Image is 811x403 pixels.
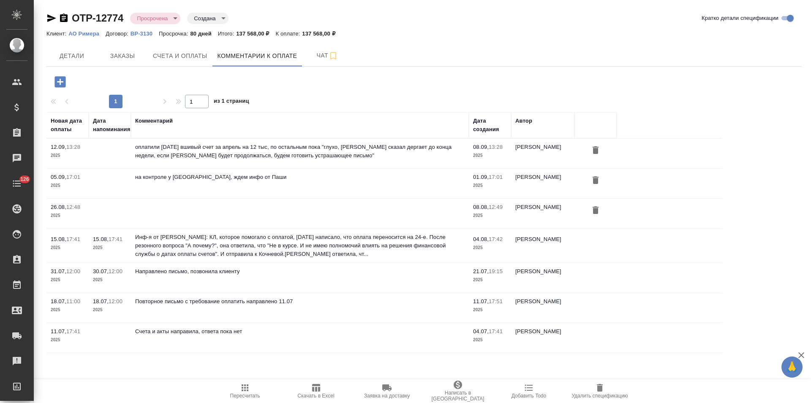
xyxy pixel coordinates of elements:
p: Инф-я от [PERSON_NAME]: КЛ, которое помогало с оплатой, [DATE] написало, что оплата переносится н... [135,233,465,258]
p: 12:00 [109,268,122,274]
p: 17:41 [66,236,80,242]
button: Удалить [588,203,603,219]
p: 15.08, [51,236,66,242]
span: Комментарии к оплате [218,51,297,61]
div: Просрочена [187,13,228,24]
button: 🙏 [781,356,803,378]
p: 04.08, [473,236,489,242]
div: Просрочена [130,13,180,24]
p: 12:48 [66,204,80,210]
span: Кратко детали спецификации [702,14,778,22]
p: 2025 [51,306,84,314]
p: 30.07, [93,268,109,274]
p: 2025 [51,276,84,284]
p: 12:00 [66,268,80,274]
p: 12:49 [489,204,503,210]
p: 2025 [51,336,84,344]
span: 🙏 [785,358,799,376]
td: [PERSON_NAME] [511,263,574,293]
span: Счета и оплаты [153,51,207,61]
p: 2025 [473,336,507,344]
span: из 1 страниц [214,96,249,108]
button: Создана [191,15,218,22]
a: АО Римера [68,30,106,37]
p: 2025 [473,211,507,220]
td: [PERSON_NAME] [511,139,574,168]
p: оплатили [DATE] вшивый счет за апрель на 12 тыс, по остальным пока "глухо, [PERSON_NAME] сказал д... [135,143,465,160]
p: Просрочка: [159,30,190,37]
p: 2025 [51,181,84,190]
p: 2025 [473,151,507,160]
p: 11.07, [473,298,489,304]
p: 13:28 [66,144,80,150]
p: 137 568,00 ₽ [302,30,341,37]
p: 12:00 [109,298,122,304]
p: 17:41 [66,328,80,334]
span: Детали [52,51,92,61]
p: 26.08, [51,204,66,210]
p: 2025 [51,151,84,160]
button: Просрочена [134,15,170,22]
button: Скопировать ссылку [59,13,69,23]
p: 80 дней [190,30,218,37]
p: 18.07, [93,298,109,304]
p: 137 568,00 ₽ [236,30,275,37]
p: 2025 [93,306,127,314]
p: 2025 [93,276,127,284]
p: 17:41 [109,236,122,242]
p: 11:00 [66,298,80,304]
div: Новая дата оплаты [51,117,84,134]
button: Скопировать ссылку для ЯМессенджера [46,13,57,23]
p: Повторное письмо с требование оплатить направлено 11.07 [135,297,465,306]
div: Дата напоминания [93,117,130,134]
p: 17:41 [489,328,503,334]
p: Счета и акты направила, ответа пока нет [135,327,465,336]
p: 31.07, [51,268,66,274]
div: Автор [515,117,532,125]
div: Комментарий [135,117,173,125]
td: [PERSON_NAME] [511,231,574,260]
p: 08.08, [473,204,489,210]
p: 2025 [473,306,507,314]
a: ВР-3130 [131,30,159,37]
div: Дата создания [473,117,507,134]
p: 05.09, [51,174,66,180]
p: 13:28 [489,144,503,150]
p: 21.07, [473,268,489,274]
p: 17:01 [66,174,80,180]
p: 2025 [473,276,507,284]
td: [PERSON_NAME] [511,169,574,198]
p: 17:51 [489,298,503,304]
td: [PERSON_NAME] [511,323,574,353]
p: 17:01 [489,174,503,180]
a: OTP-12774 [72,12,123,24]
p: 2025 [93,244,127,252]
span: Чат [307,50,348,61]
p: 01.09, [473,174,489,180]
button: Удалить [588,143,603,159]
p: 2025 [473,181,507,190]
p: Направлено письмо, позвонила клиенту [135,267,465,276]
span: 126 [15,175,34,184]
td: [PERSON_NAME] [511,199,574,228]
p: 15.08, [93,236,109,242]
p: на контроле у [GEOGRAPHIC_DATA], ждем инфо от Паши [135,173,465,181]
p: Клиент: [46,30,68,37]
p: 2025 [473,244,507,252]
button: Удалить [588,173,603,189]
span: Заказы [102,51,143,61]
p: 04.07, [473,328,489,334]
p: 12.09, [51,144,66,150]
p: 08.09, [473,144,489,150]
p: Итого: [218,30,236,37]
svg: Подписаться [328,51,338,61]
p: Договор: [106,30,131,37]
p: 2025 [51,244,84,252]
p: К оплате: [276,30,302,37]
p: 17:42 [489,236,503,242]
td: [PERSON_NAME] [511,293,574,323]
p: 2025 [51,211,84,220]
p: 11.07, [51,328,66,334]
p: 19:15 [489,268,503,274]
